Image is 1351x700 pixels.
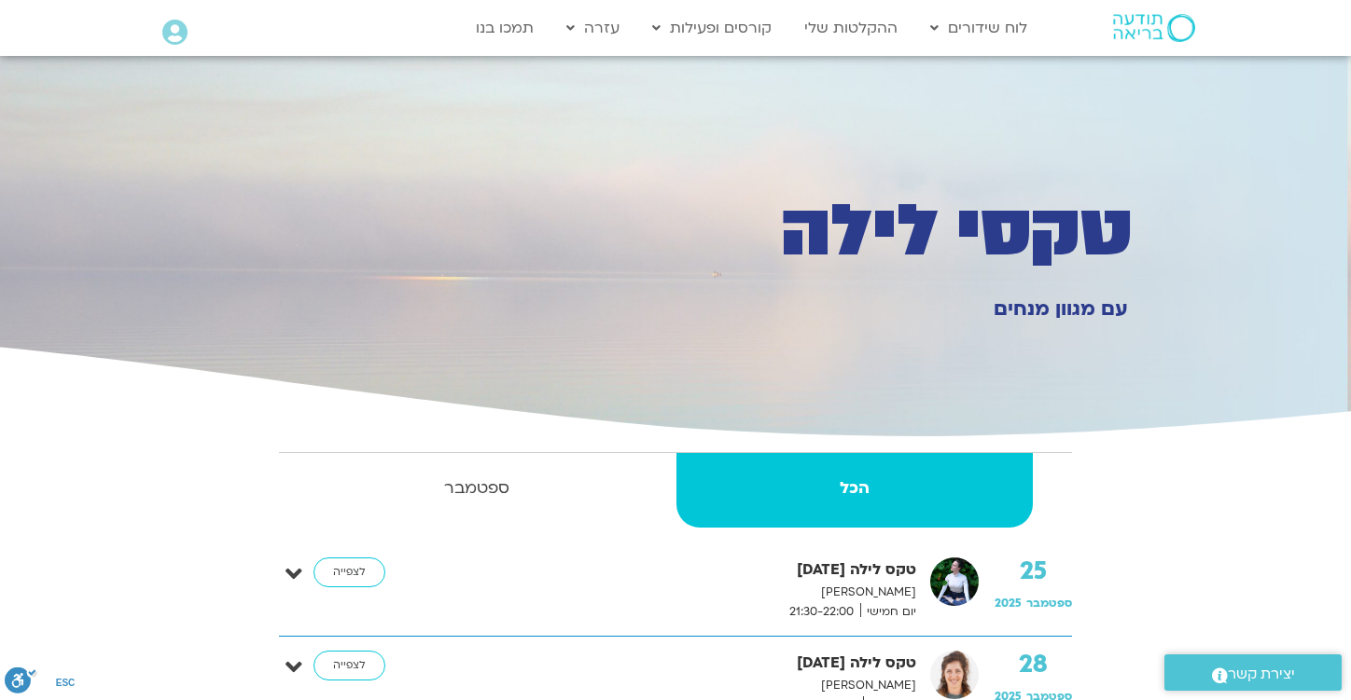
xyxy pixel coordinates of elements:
[783,602,860,622] span: 21:30-22:00
[1164,654,1342,691] a: יצירת קשר
[426,676,916,695] p: [PERSON_NAME]
[1026,596,1072,611] span: ספטמבר
[426,583,916,602] p: [PERSON_NAME]
[1113,14,1195,42] img: תודעה בריאה
[1228,662,1295,687] span: יצירת קשר
[676,474,1033,502] strong: הכל
[281,474,673,502] strong: ספטמבר
[467,10,543,46] a: תמכו בנו
[676,453,1033,528] a: הכל
[426,651,916,676] strong: טקס לילה [DATE]
[313,651,385,680] a: לצפייה
[313,557,385,587] a: לצפייה
[643,10,781,46] a: קורסים ופעילות
[557,10,629,46] a: עזרה
[824,298,1129,321] h2: עם מגוון מנחים
[995,596,1022,611] span: 2025
[860,602,916,622] span: יום חמישי
[795,10,907,46] a: ההקלטות שלי
[995,651,1072,679] strong: 28
[995,557,1072,585] strong: 25
[921,10,1037,46] a: לוח שידורים
[281,453,673,528] a: ספטמבר
[426,557,916,583] strong: טקס לילה [DATE]
[495,199,1133,266] h1: טקסי לילה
